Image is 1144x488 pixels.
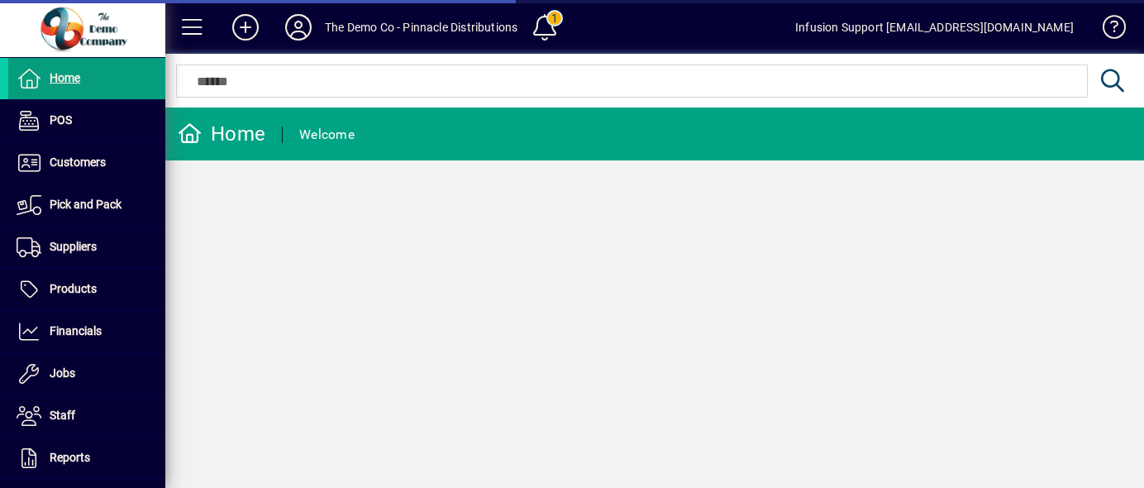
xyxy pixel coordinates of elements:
div: Infusion Support [EMAIL_ADDRESS][DOMAIN_NAME] [795,14,1074,41]
span: Pick and Pack [50,198,122,211]
button: Profile [272,12,325,42]
span: Reports [50,451,90,464]
a: Jobs [8,353,165,395]
span: POS [50,113,72,127]
a: Suppliers [8,227,165,268]
a: Staff [8,395,165,437]
a: Products [8,269,165,310]
a: Pick and Pack [8,184,165,226]
span: Customers [50,155,106,169]
a: Reports [8,438,165,479]
a: Financials [8,311,165,352]
a: Customers [8,142,165,184]
a: POS [8,100,165,141]
span: Staff [50,409,75,422]
span: Products [50,282,97,295]
a: Knowledge Base [1090,3,1123,57]
span: Home [50,71,80,84]
div: The Demo Co - Pinnacle Distributions [325,14,517,41]
div: Home [178,121,265,147]
span: Jobs [50,366,75,380]
span: Financials [50,324,102,337]
button: Add [219,12,272,42]
span: Suppliers [50,240,97,253]
div: Welcome [299,122,355,148]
